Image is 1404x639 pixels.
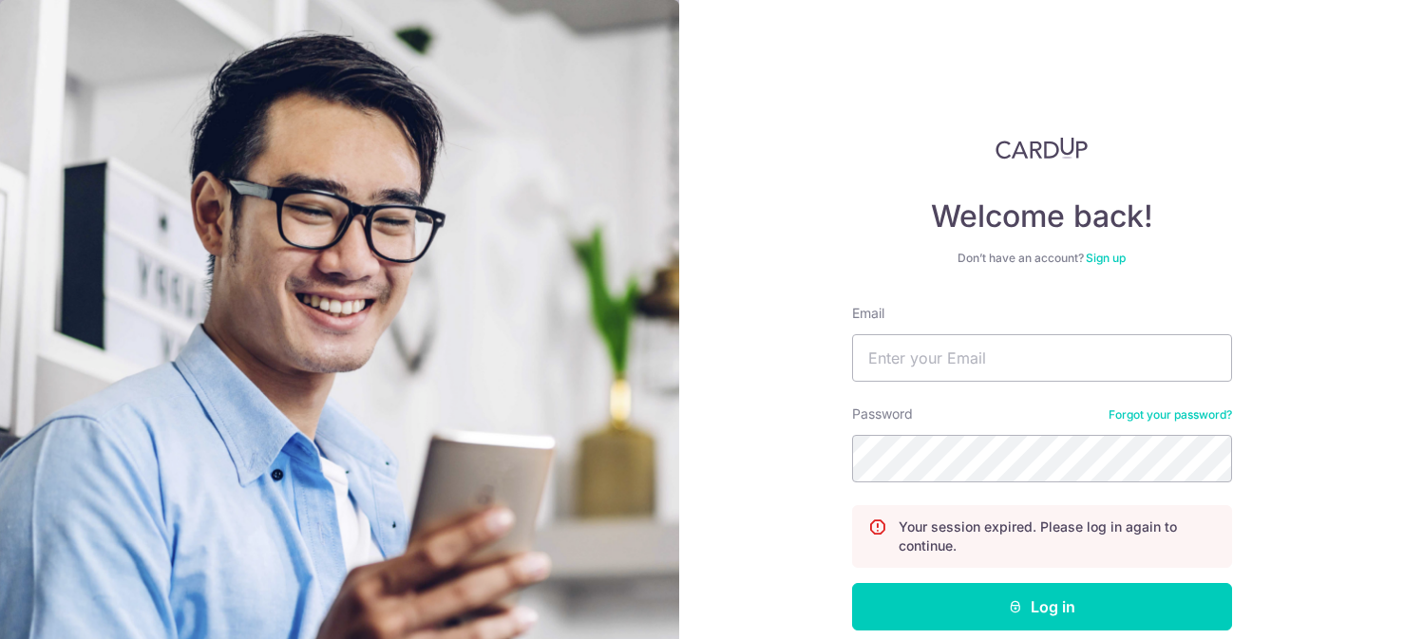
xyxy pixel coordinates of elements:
[852,197,1232,235] h4: Welcome back!
[996,137,1089,160] img: CardUp Logo
[1086,251,1126,265] a: Sign up
[1109,407,1232,423] a: Forgot your password?
[852,404,913,423] label: Password
[852,304,884,323] label: Email
[852,334,1232,382] input: Enter your Email
[899,517,1216,555] p: Your session expired. Please log in again to continue.
[852,251,1232,266] div: Don’t have an account?
[852,583,1232,630] button: Log in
